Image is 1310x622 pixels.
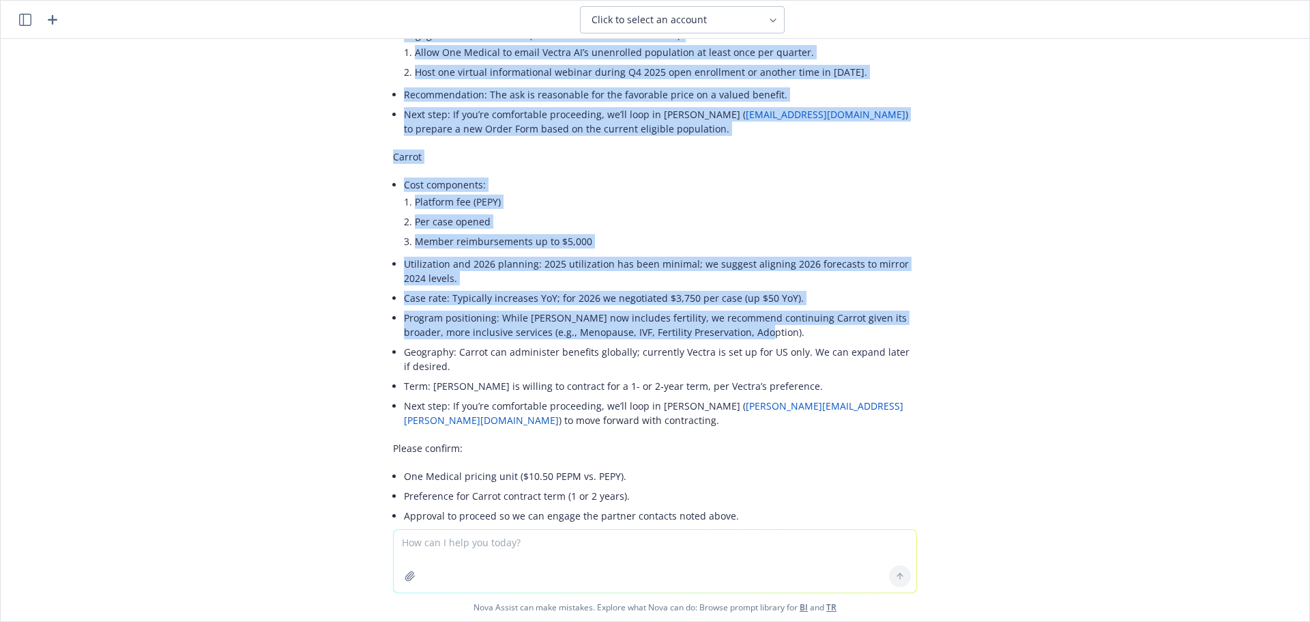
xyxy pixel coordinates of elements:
li: Case rate: Typically increases YoY; for 2026 we negotiated $3,750 per case (up $50 YoY). [404,288,917,308]
li: Utilization and 2026 planning: 2025 utilization has been minimal; we suggest aligning 2026 foreca... [404,254,917,288]
a: TR [826,602,836,613]
p: Please confirm: [393,441,917,455]
a: [EMAIL_ADDRESS][DOMAIN_NAME] [746,108,905,121]
li: Term: [PERSON_NAME] is willing to contract for a 1- or 2‑year term, per Vectra’s preference. [404,376,917,396]
li: Allow One Medical to email Vectra AI’s unenrolled population at least once per quarter. [415,42,917,62]
li: Geography: Carrot can administer benefits globally; currently Vectra is set up for US only. We ca... [404,342,917,376]
li: One Medical pricing unit ($10.50 PEPM vs. PEPY). [404,466,917,486]
li: Next step: If you’re comfortable proceeding, we’ll loop in [PERSON_NAME] ( ) to prepare a new Ord... [404,104,917,139]
li: Next step: If you’re comfortable proceeding, we’ll loop in [PERSON_NAME] ( ) to move forward with... [404,396,917,430]
li: Per case opened [415,212,917,231]
li: Preference for Carrot contract term (1 or 2 years). [404,486,917,506]
li: Platform fee (PEPY) [415,192,917,212]
li: Host one virtual informational webinar during Q4 2025 open enrollment or another time in [DATE]. [415,62,917,82]
li: Cost components: [404,175,917,254]
span: Click to select an account [592,13,707,27]
span: Nova Assist can make mistakes. Explore what Nova can do: Browse prompt library for and [6,593,1304,621]
p: Carrot [393,150,917,164]
a: BI [800,602,808,613]
button: Click to select an account [580,6,785,33]
li: Member reimbursements up to $5,000 [415,231,917,251]
li: Recommendation: The ask is reasonable for the favorable price on a valued benefit. [404,85,917,104]
li: Engagement commitments (to maintain the discounted rate): [404,25,917,85]
li: Program positioning: While [PERSON_NAME] now includes fertility, we recommend continuing Carrot g... [404,308,917,342]
li: Approval to proceed so we can engage the partner contacts noted above. [404,506,917,526]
